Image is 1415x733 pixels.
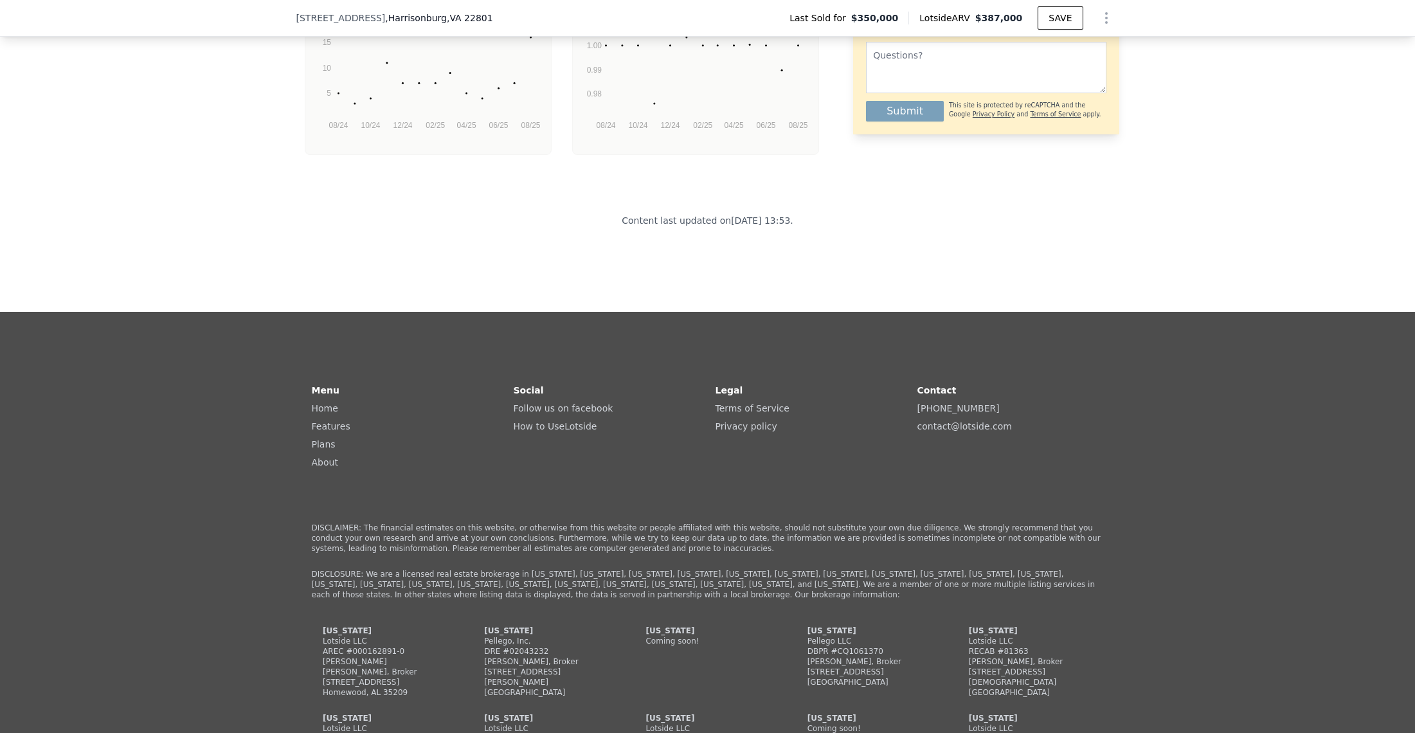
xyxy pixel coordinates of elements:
text: 02/25 [426,121,445,130]
svg: A chart. [583,21,808,149]
a: Home [312,403,338,413]
div: [STREET_ADDRESS][PERSON_NAME] [484,667,608,687]
text: 0.99 [586,66,602,75]
text: 04/25 [456,121,476,130]
svg: A chart. [316,21,541,149]
text: 0.98 [586,89,602,98]
span: [STREET_ADDRESS] [296,12,386,24]
a: contact@lotside.com [917,421,1012,431]
div: [US_STATE] [323,713,446,723]
button: Show Options [1094,5,1119,31]
div: [STREET_ADDRESS][DEMOGRAPHIC_DATA] [969,667,1092,687]
span: Last Sold for [789,12,851,24]
text: 02/25 [693,121,712,130]
strong: Legal [716,385,743,395]
span: $350,000 [851,12,899,24]
div: Content last updated on [DATE] 13:53 . [622,212,793,286]
text: 10 [322,64,331,73]
div: [US_STATE] [484,713,608,723]
text: 08/24 [329,121,348,130]
span: Lotside ARV [919,12,975,24]
text: 08/25 [788,121,807,130]
div: This site is protected by reCAPTCHA and the Google and apply. [949,101,1106,120]
strong: Contact [917,385,957,395]
div: [GEOGRAPHIC_DATA] [484,687,608,698]
a: Privacy policy [716,421,777,431]
div: Pellego, Inc. [484,636,608,646]
a: Features [312,421,350,431]
a: Terms of Service [716,403,789,413]
div: [GEOGRAPHIC_DATA] [969,687,1092,698]
div: [US_STATE] [645,626,769,636]
div: [US_STATE] [484,626,608,636]
div: [US_STATE] [807,713,931,723]
div: AREC #000162891-0 [323,646,446,656]
a: [PHONE_NUMBER] [917,403,1000,413]
span: , VA 22801 [447,13,493,23]
text: 1.00 [586,41,602,50]
div: [PERSON_NAME], Broker [807,656,931,667]
div: Lotside LLC [969,636,1092,646]
div: [PERSON_NAME], Broker [484,656,608,667]
button: SAVE [1038,6,1083,30]
p: DISCLOSURE: We are a licensed real estate brokerage in [US_STATE], [US_STATE], [US_STATE], [US_ST... [312,569,1104,600]
a: Privacy Policy [973,111,1014,118]
text: 12/24 [660,121,680,130]
div: RECAB #81363 [969,646,1092,656]
p: DISCLAIMER: The financial estimates on this website, or otherwise from this website or people aff... [312,523,1104,554]
div: Pellego LLC [807,636,931,646]
div: [US_STATE] [323,626,446,636]
strong: Menu [312,385,339,395]
text: 10/24 [628,121,647,130]
a: Follow us on facebook [514,403,613,413]
text: 06/25 [756,121,775,130]
div: [US_STATE] [969,713,1092,723]
div: [STREET_ADDRESS] [807,667,931,677]
span: , Harrisonburg [385,12,492,24]
a: Terms of Service [1030,111,1081,118]
div: [PERSON_NAME] [PERSON_NAME], Broker [323,656,446,677]
text: 10/24 [361,121,380,130]
text: 5 [327,89,331,98]
div: [US_STATE] [807,626,931,636]
text: 04/25 [724,121,743,130]
text: 08/25 [521,121,540,130]
div: [PERSON_NAME], Broker [969,656,1092,667]
div: Coming soon! [645,636,769,646]
strong: Social [514,385,544,395]
text: 15 [322,38,331,47]
text: 12/24 [393,121,412,130]
div: [STREET_ADDRESS] [323,677,446,687]
a: Plans [312,439,336,449]
div: [US_STATE] [969,626,1092,636]
div: DRE #02043232 [484,646,608,656]
div: DBPR #CQ1061370 [807,646,931,656]
text: 08/24 [596,121,615,130]
span: $387,000 [975,13,1023,23]
text: 06/25 [489,121,508,130]
a: How to UseLotside [514,421,597,431]
a: About [312,457,338,467]
div: [US_STATE] [645,713,769,723]
div: Homewood, AL 35209 [323,687,446,698]
div: Lotside LLC [323,636,446,646]
div: [GEOGRAPHIC_DATA] [807,677,931,687]
button: Submit [866,101,944,122]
